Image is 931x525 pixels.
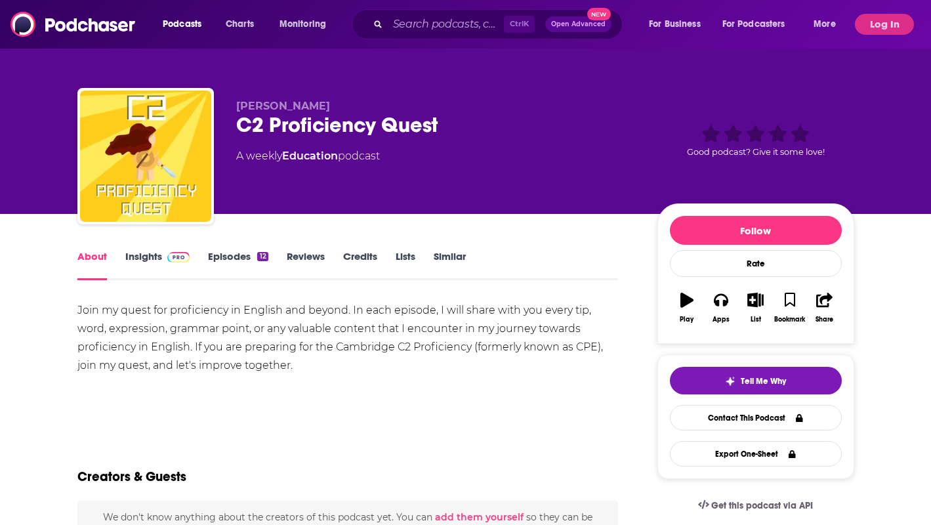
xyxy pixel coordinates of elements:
a: Charts [217,14,262,35]
button: open menu [714,14,804,35]
h2: Creators & Guests [77,469,186,485]
div: Rate [670,250,842,277]
button: open menu [640,14,717,35]
div: Bookmark [774,316,805,324]
button: tell me why sparkleTell Me Why [670,367,842,394]
div: Search podcasts, credits, & more... [364,9,635,39]
span: Tell Me Why [741,376,786,387]
a: Lists [396,250,415,280]
span: For Podcasters [722,15,785,33]
span: [PERSON_NAME] [236,100,330,112]
div: Play [680,316,693,324]
button: Follow [670,216,842,245]
img: tell me why sparkle [725,376,735,387]
div: A weekly podcast [236,148,380,164]
button: Log In [855,14,914,35]
button: Export One-Sheet [670,441,842,467]
button: Open AdvancedNew [545,16,611,32]
span: Podcasts [163,15,201,33]
a: Episodes12 [208,250,268,280]
span: Ctrl K [504,16,535,33]
div: Share [816,316,833,324]
a: Contact This Podcast [670,405,842,430]
a: Credits [343,250,377,280]
input: Search podcasts, credits, & more... [388,14,504,35]
div: List [751,316,761,324]
span: New [587,8,611,20]
a: Reviews [287,250,325,280]
a: Get this podcast via API [688,490,824,522]
span: Good podcast? Give it some love! [687,147,825,157]
img: Podchaser - Follow, Share and Rate Podcasts [10,12,136,37]
button: open menu [270,14,343,35]
span: Open Advanced [551,21,606,28]
button: Apps [704,284,738,331]
button: Play [670,284,704,331]
span: Monitoring [279,15,326,33]
button: List [738,284,772,331]
img: Podchaser Pro [167,252,190,262]
a: Similar [434,250,466,280]
div: Apps [713,316,730,324]
span: Charts [226,15,254,33]
div: Join my quest for proficiency in English and beyond. In each episode, I will share with you every... [77,301,619,375]
button: add them yourself [435,512,524,522]
a: Education [282,150,338,162]
button: Bookmark [773,284,807,331]
span: Get this podcast via API [711,500,813,511]
img: C2 Proficiency Quest [80,91,211,222]
button: Share [807,284,841,331]
a: InsightsPodchaser Pro [125,250,190,280]
button: open menu [804,14,852,35]
button: open menu [154,14,218,35]
span: For Business [649,15,701,33]
span: More [814,15,836,33]
a: About [77,250,107,280]
div: Good podcast? Give it some love! [657,100,854,181]
div: 12 [257,252,268,261]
